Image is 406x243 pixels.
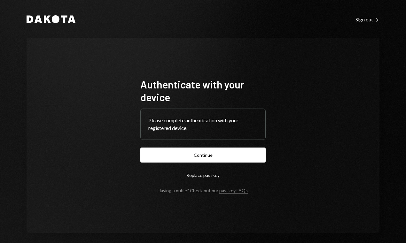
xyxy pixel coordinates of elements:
[355,16,379,23] a: Sign out
[158,188,249,193] div: Having trouble? Check out our .
[140,148,266,163] button: Continue
[219,188,248,194] a: passkey FAQs
[140,78,266,103] h1: Authenticate with your device
[140,168,266,183] button: Replace passkey
[148,117,258,132] div: Please complete authentication with your registered device.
